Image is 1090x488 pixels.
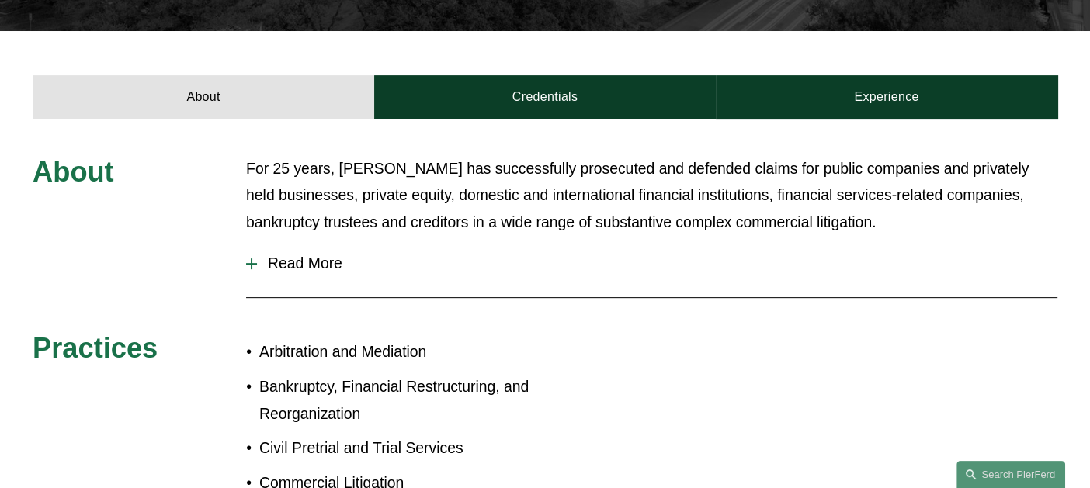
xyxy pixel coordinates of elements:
span: About [33,156,114,188]
button: Read More [246,243,1057,284]
span: Read More [257,254,1057,272]
p: Bankruptcy, Financial Restructuring, and Reorganization [259,373,545,427]
p: For 25 years, [PERSON_NAME] has successfully prosecuted and defended claims for public companies ... [246,155,1057,237]
p: Arbitration and Mediation [259,338,545,365]
a: Search this site [956,461,1065,488]
a: Experience [716,75,1057,119]
a: About [33,75,374,119]
p: Civil Pretrial and Trial Services [259,434,545,462]
a: Credentials [374,75,716,119]
span: Practices [33,332,158,364]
